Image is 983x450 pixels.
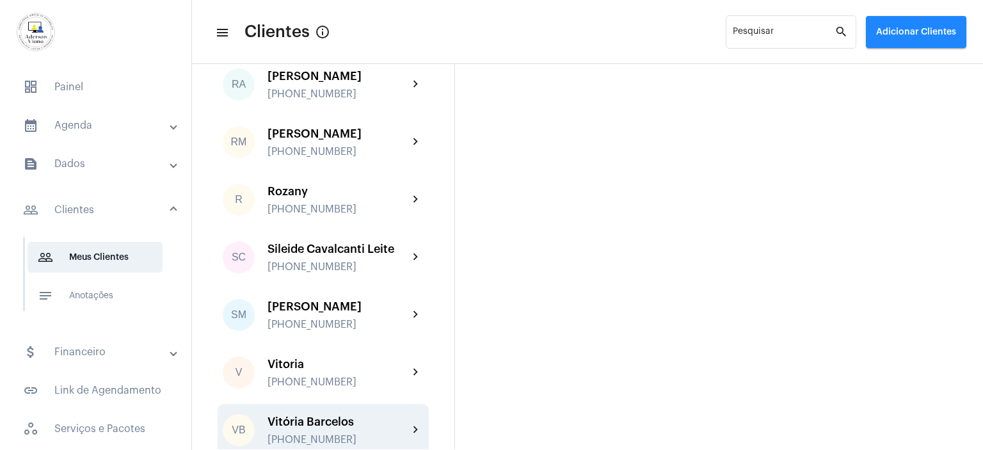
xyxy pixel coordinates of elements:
div: [PERSON_NAME] [268,300,408,313]
mat-icon: sidenav icon [23,118,38,133]
mat-icon: sidenav icon [215,25,228,40]
mat-icon: sidenav icon [23,383,38,398]
span: Link de Agendamento [13,375,179,406]
span: sidenav icon [23,79,38,95]
input: Pesquisar [733,29,835,40]
div: Rozany [268,185,408,198]
mat-panel-title: Dados [23,156,171,172]
mat-expansion-panel-header: sidenav iconClientes [8,189,191,230]
div: R [223,184,255,216]
mat-icon: chevron_right [408,250,424,265]
mat-icon: sidenav icon [38,288,53,303]
mat-panel-title: Financeiro [23,344,171,360]
div: Sileide Cavalcanti Leite [268,243,408,255]
span: Anotações [28,280,163,311]
mat-panel-title: Agenda [23,118,171,133]
mat-icon: sidenav icon [23,156,38,172]
div: [PHONE_NUMBER] [268,146,408,157]
mat-icon: chevron_right [408,192,424,207]
mat-icon: chevron_right [408,307,424,323]
div: SC [223,241,255,273]
div: Vitoria [268,358,408,371]
span: Clientes [244,22,310,42]
img: d7e3195d-0907-1efa-a796-b593d293ae59.png [10,6,61,58]
mat-expansion-panel-header: sidenav iconAgenda [8,110,191,141]
span: Painel [13,72,179,102]
span: Adicionar Clientes [876,28,956,36]
button: Adicionar Clientes [866,16,966,48]
div: RA [223,68,255,100]
div: VB [223,414,255,446]
mat-icon: sidenav icon [23,202,38,218]
mat-icon: Button that displays a tooltip when focused or hovered over [315,24,330,40]
mat-icon: chevron_right [408,365,424,380]
div: sidenav iconClientes [8,230,191,329]
div: [PERSON_NAME] [268,70,408,83]
span: Meus Clientes [28,242,163,273]
mat-panel-title: Clientes [23,202,171,218]
div: RM [223,126,255,158]
span: sidenav icon [23,421,38,437]
div: [PHONE_NUMBER] [268,376,408,388]
mat-expansion-panel-header: sidenav iconFinanceiro [8,337,191,367]
mat-icon: sidenav icon [38,250,53,265]
div: [PHONE_NUMBER] [268,204,408,215]
div: V [223,357,255,389]
span: Serviços e Pacotes [13,414,179,444]
mat-icon: sidenav icon [23,344,38,360]
button: Button that displays a tooltip when focused or hovered over [310,19,335,45]
div: [PERSON_NAME] [268,127,408,140]
div: Vitória Barcelos [268,415,408,428]
div: [PHONE_NUMBER] [268,434,408,446]
mat-icon: chevron_right [408,77,424,92]
mat-icon: chevron_right [408,134,424,150]
mat-expansion-panel-header: sidenav iconDados [8,149,191,179]
mat-icon: search [835,24,850,40]
div: SM [223,299,255,331]
mat-icon: chevron_right [408,422,424,438]
div: [PHONE_NUMBER] [268,319,408,330]
div: [PHONE_NUMBER] [268,261,408,273]
div: [PHONE_NUMBER] [268,88,408,100]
